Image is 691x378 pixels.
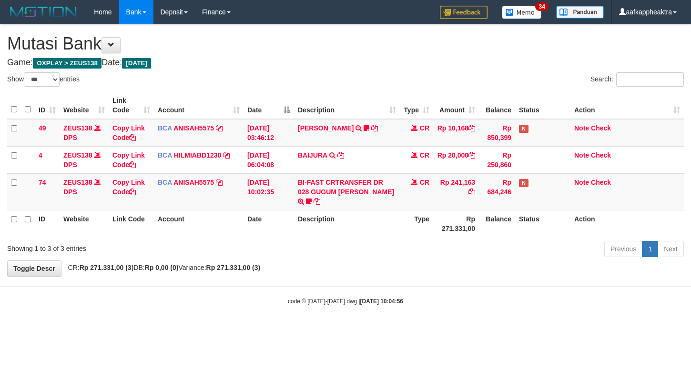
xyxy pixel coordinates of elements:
td: Rp 241,163 [433,173,479,210]
select: Showentries [24,72,60,87]
th: Account [154,210,244,237]
td: [DATE] 10:02:35 [244,173,294,210]
td: BI-FAST CRTRANSFER DR 028 GUGUM [PERSON_NAME] [294,173,400,210]
td: DPS [60,173,109,210]
th: Action [570,210,684,237]
label: Search: [590,72,684,87]
span: 4 [39,151,42,159]
span: 34 [535,2,548,11]
th: Date: activate to sort column descending [244,92,294,119]
td: Rp 684,246 [479,173,515,210]
a: Copy ANISAH5575 to clipboard [216,179,223,186]
a: Copy BI-FAST CRTRANSFER DR 028 GUGUM SURYA TAUFIK to clipboard [314,198,320,205]
th: Action: activate to sort column ascending [570,92,684,119]
th: Type [400,210,433,237]
strong: Rp 271.331,00 (3) [206,264,261,271]
a: Note [574,151,589,159]
span: OXPLAY > ZEUS138 [33,58,102,69]
strong: Rp 271.331,00 (3) [80,264,134,271]
img: panduan.png [556,6,604,19]
td: [DATE] 06:04:08 [244,146,294,173]
a: ZEUS138 [63,179,92,186]
span: CR [420,179,429,186]
a: [PERSON_NAME] [298,124,354,132]
a: ZEUS138 [63,151,92,159]
div: Showing 1 to 3 of 3 entries [7,240,281,253]
a: Copy Rp 20,000 to clipboard [468,151,475,159]
a: Check [591,151,611,159]
th: Account: activate to sort column ascending [154,92,244,119]
a: Previous [604,241,642,257]
a: Check [591,179,611,186]
a: Copy BAIJURA to clipboard [337,151,344,159]
td: Rp 10,168 [433,119,479,147]
th: Link Code [109,210,154,237]
img: Button%20Memo.svg [502,6,542,19]
th: ID [35,210,60,237]
a: Copy HILMIABD1230 to clipboard [223,151,230,159]
a: Next [658,241,684,257]
a: Check [591,124,611,132]
a: Copy Rp 10,168 to clipboard [468,124,475,132]
th: Status [515,92,570,119]
a: Note [574,179,589,186]
a: Note [574,124,589,132]
a: ANISAH5575 [173,124,214,132]
span: [DATE] [122,58,151,69]
span: CR [420,124,429,132]
small: code © [DATE]-[DATE] dwg | [288,298,403,305]
td: DPS [60,119,109,147]
label: Show entries [7,72,80,87]
span: 74 [39,179,46,186]
a: Copy Rp 241,163 to clipboard [468,188,475,196]
th: Website: activate to sort column ascending [60,92,109,119]
strong: Rp 0,00 (0) [145,264,179,271]
span: BCA [158,124,172,132]
strong: [DATE] 10:04:56 [360,298,403,305]
th: Website [60,210,109,237]
td: Rp 250,860 [479,146,515,173]
td: Rp 20,000 [433,146,479,173]
th: Status [515,210,570,237]
h4: Game: Date: [7,58,684,68]
a: ZEUS138 [63,124,92,132]
td: [DATE] 03:46:12 [244,119,294,147]
a: Copy ANISAH5575 to clipboard [216,124,223,132]
img: Feedback.jpg [440,6,488,19]
th: Type: activate to sort column ascending [400,92,433,119]
td: DPS [60,146,109,173]
span: 49 [39,124,46,132]
a: Copy Link Code [112,179,145,196]
th: Description [294,210,400,237]
a: 1 [642,241,658,257]
span: BCA [158,151,172,159]
a: BAIJURA [298,151,327,159]
h1: Mutasi Bank [7,34,684,53]
span: CR [420,151,429,159]
th: Link Code: activate to sort column ascending [109,92,154,119]
a: Copy INA PAUJANAH to clipboard [371,124,378,132]
a: Copy Link Code [112,151,145,169]
th: Balance [479,92,515,119]
th: ID: activate to sort column ascending [35,92,60,119]
a: ANISAH5575 [173,179,214,186]
img: MOTION_logo.png [7,5,80,19]
td: Rp 850,399 [479,119,515,147]
span: BCA [158,179,172,186]
th: Date [244,210,294,237]
th: Amount: activate to sort column ascending [433,92,479,119]
span: Has Note [519,125,528,133]
th: Rp 271.331,00 [433,210,479,237]
input: Search: [616,72,684,87]
th: Balance [479,210,515,237]
span: Has Note [519,179,528,187]
a: HILMIABD1230 [174,151,222,159]
th: Description: activate to sort column ascending [294,92,400,119]
a: Toggle Descr [7,260,61,277]
a: Copy Link Code [112,124,145,141]
span: CR: DB: Variance: [63,264,261,271]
